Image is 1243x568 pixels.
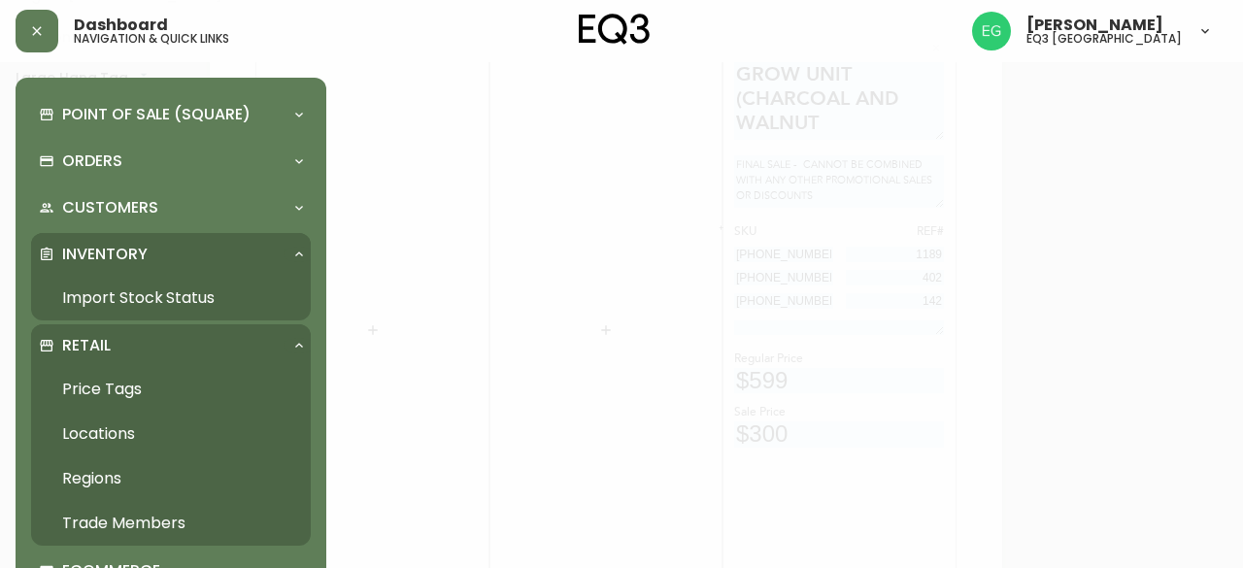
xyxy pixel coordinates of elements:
div: Inventory [31,233,311,276]
div: Retail [31,324,311,367]
p: Point of Sale (Square) [62,104,251,125]
div: Customers [31,186,311,229]
span: [PERSON_NAME] [1026,17,1163,33]
a: Price Tags [31,367,311,412]
a: Trade Members [31,501,311,546]
p: Retail [62,335,111,356]
h5: navigation & quick links [74,33,229,45]
div: Point of Sale (Square) [31,93,311,136]
img: db11c1629862fe82d63d0774b1b54d2b [972,12,1011,50]
p: Orders [62,150,122,172]
h5: eq3 [GEOGRAPHIC_DATA] [1026,33,1182,45]
span: Dashboard [74,17,168,33]
p: Customers [62,197,158,218]
p: Inventory [62,244,148,265]
div: Orders [31,140,311,183]
a: Locations [31,412,311,456]
a: Import Stock Status [31,276,311,320]
a: Regions [31,456,311,501]
img: logo [579,14,651,45]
